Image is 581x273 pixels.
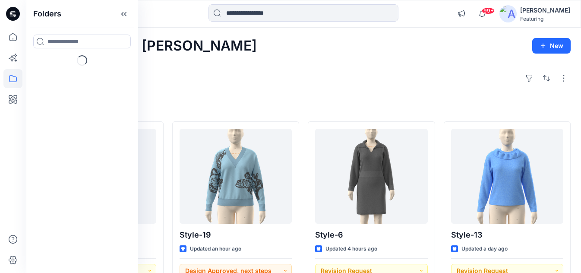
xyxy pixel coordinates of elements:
[451,229,564,241] p: Style-13
[190,244,241,254] p: Updated an hour ago
[482,7,495,14] span: 99+
[461,244,508,254] p: Updated a day ago
[315,229,428,241] p: Style-6
[180,129,292,224] a: Style-19
[36,102,571,113] h4: Styles
[315,129,428,224] a: Style-6
[325,244,377,254] p: Updated 4 hours ago
[520,5,570,16] div: [PERSON_NAME]
[451,129,564,224] a: Style-13
[520,16,570,22] div: Featuring
[180,229,292,241] p: Style-19
[36,38,257,54] h2: Welcome back, [PERSON_NAME]
[499,5,517,22] img: avatar
[532,38,571,54] button: New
